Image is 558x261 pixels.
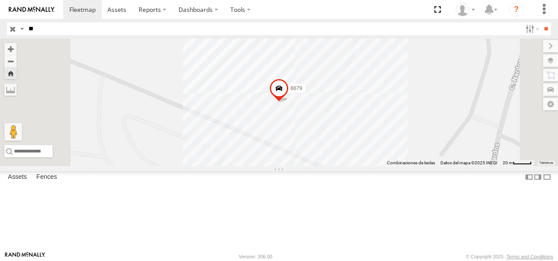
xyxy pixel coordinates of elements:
div: antonio fernandez [453,3,478,16]
span: Datos del mapa ©2025 INEGI [440,160,497,165]
label: Dock Summary Table to the Right [533,171,542,184]
a: Términos (se abre en una nueva pestaña) [539,161,553,165]
label: Hide Summary Table [543,171,551,184]
button: Zoom in [4,43,17,55]
a: Visit our Website [5,252,45,261]
button: Combinaciones de teclas [387,160,435,166]
a: Terms and Conditions [507,254,553,259]
label: Dock Summary Table to the Left [525,171,533,184]
div: © Copyright 2025 - [466,254,553,259]
label: Map Settings [543,98,558,110]
label: Search Filter Options [522,22,541,35]
button: Arrastra al hombrecito al mapa para abrir Street View [4,123,22,141]
button: Escala del mapa: 20 m por 39 píxeles [500,160,534,166]
label: Fences [32,171,61,183]
span: 6679 [290,85,302,91]
img: rand-logo.svg [9,7,54,13]
div: Version: 306.00 [239,254,272,259]
label: Measure [4,83,17,96]
button: Zoom Home [4,67,17,79]
label: Search Query [18,22,25,35]
i: ? [509,3,523,17]
button: Zoom out [4,55,17,67]
label: Assets [4,171,31,183]
span: 20 m [503,160,513,165]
